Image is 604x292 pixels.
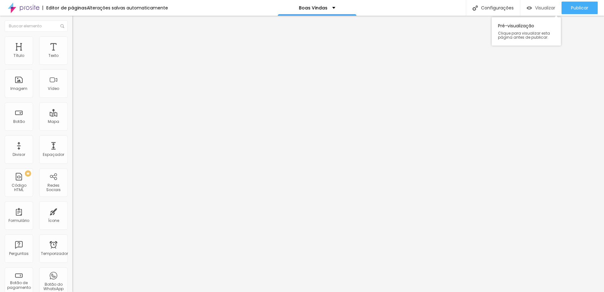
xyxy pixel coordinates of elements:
font: Temporizador [41,251,68,256]
font: Alterações salvas automaticamente [87,5,168,11]
font: Pré-visualização [498,23,534,29]
font: Perguntas [9,251,29,256]
font: Publicar [571,5,588,11]
font: Título [14,53,24,58]
font: Formulário [8,218,29,223]
button: Publicar [562,2,598,14]
font: Visualizar [535,5,555,11]
img: view-1.svg [527,5,532,11]
font: Redes Sociais [46,183,61,192]
font: Imagem [10,86,27,91]
font: Divisor [13,152,25,157]
font: Botão do WhatsApp [43,282,64,291]
font: Botão de pagamento [7,280,31,290]
font: Clique para visualizar esta página antes de publicar. [498,30,550,40]
iframe: Editor [72,16,604,292]
font: Botão [13,119,25,124]
img: Ícone [60,24,64,28]
font: Vídeo [48,86,59,91]
font: Boas Vindas [299,5,327,11]
font: Texto [48,53,59,58]
font: Mapa [48,119,59,124]
input: Buscar elemento [5,20,68,32]
font: Editor de páginas [46,5,87,11]
button: Visualizar [520,2,562,14]
font: Espaçador [43,152,64,157]
font: Ícone [48,218,59,223]
img: Ícone [473,5,478,11]
font: Configurações [481,5,514,11]
font: Código HTML [12,183,26,192]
